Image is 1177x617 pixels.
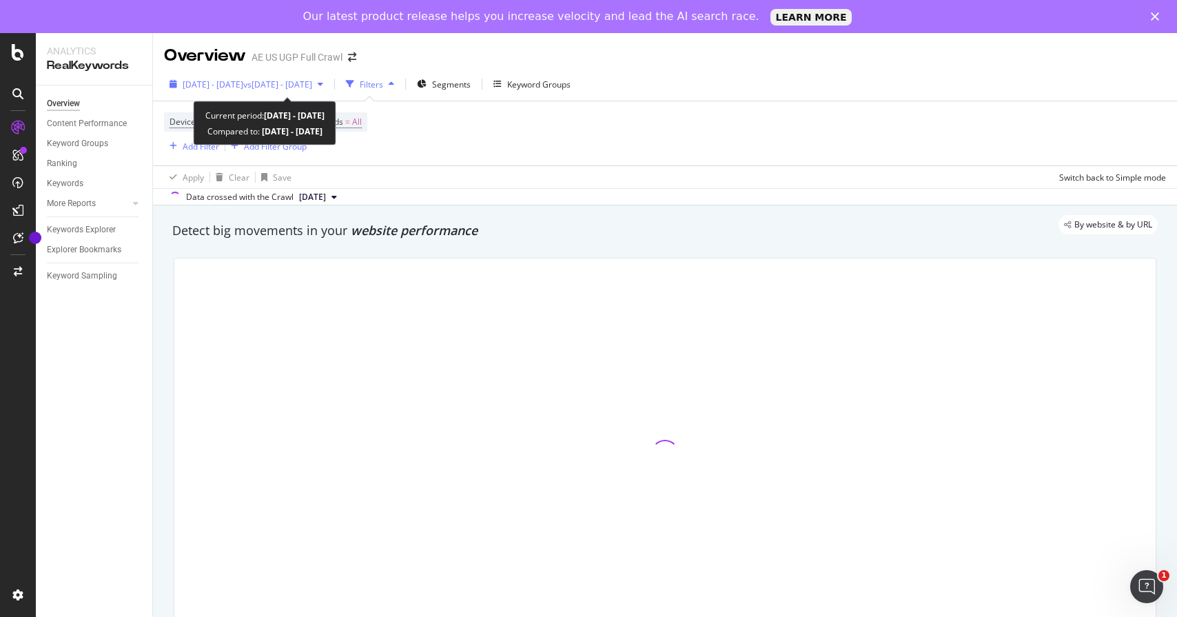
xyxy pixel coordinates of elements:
[1130,570,1163,603] iframe: Intercom live chat
[1074,221,1152,229] span: By website & by URL
[47,44,141,58] div: Analytics
[164,44,246,68] div: Overview
[47,176,143,191] a: Keywords
[432,79,471,90] span: Segments
[183,172,204,183] div: Apply
[345,116,350,128] span: =
[256,166,291,188] button: Save
[47,223,116,237] div: Keywords Explorer
[411,73,476,95] button: Segments
[47,136,143,151] a: Keyword Groups
[348,52,356,62] div: arrow-right-arrow-left
[47,196,96,211] div: More Reports
[47,156,77,171] div: Ranking
[243,79,312,90] span: vs [DATE] - [DATE]
[1054,166,1166,188] button: Switch back to Simple mode
[210,166,249,188] button: Clear
[47,223,143,237] a: Keywords Explorer
[340,73,400,95] button: Filters
[47,269,117,283] div: Keyword Sampling
[47,243,143,257] a: Explorer Bookmarks
[47,97,143,111] a: Overview
[207,123,323,139] div: Compared to:
[225,138,307,154] button: Add Filter Group
[47,117,143,131] a: Content Performance
[488,73,576,95] button: Keyword Groups
[183,79,243,90] span: [DATE] - [DATE]
[303,10,759,23] div: Our latest product release helps you increase velocity and lead the AI search race.
[360,79,383,90] div: Filters
[507,79,571,90] div: Keyword Groups
[205,108,325,123] div: Current period:
[170,116,196,128] span: Device
[47,196,129,211] a: More Reports
[294,189,342,205] button: [DATE]
[1151,12,1165,21] div: Close
[299,191,326,203] span: 2023 Jul. 28th
[47,136,108,151] div: Keyword Groups
[186,191,294,203] div: Data crossed with the Crawl
[264,110,325,121] b: [DATE] - [DATE]
[47,243,121,257] div: Explorer Bookmarks
[164,138,219,154] button: Add Filter
[164,166,204,188] button: Apply
[29,232,41,244] div: Tooltip anchor
[47,269,143,283] a: Keyword Sampling
[47,58,141,74] div: RealKeywords
[273,172,291,183] div: Save
[164,73,329,95] button: [DATE] - [DATE]vs[DATE] - [DATE]
[47,117,127,131] div: Content Performance
[229,172,249,183] div: Clear
[47,176,83,191] div: Keywords
[352,112,362,132] span: All
[770,9,852,26] a: LEARN MORE
[1158,570,1169,581] span: 1
[47,156,143,171] a: Ranking
[260,125,323,137] b: [DATE] - [DATE]
[47,97,80,111] div: Overview
[183,141,219,152] div: Add Filter
[1059,172,1166,183] div: Switch back to Simple mode
[252,50,342,64] div: AE US UGP Full Crawl
[244,141,307,152] div: Add Filter Group
[1058,215,1158,234] div: legacy label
